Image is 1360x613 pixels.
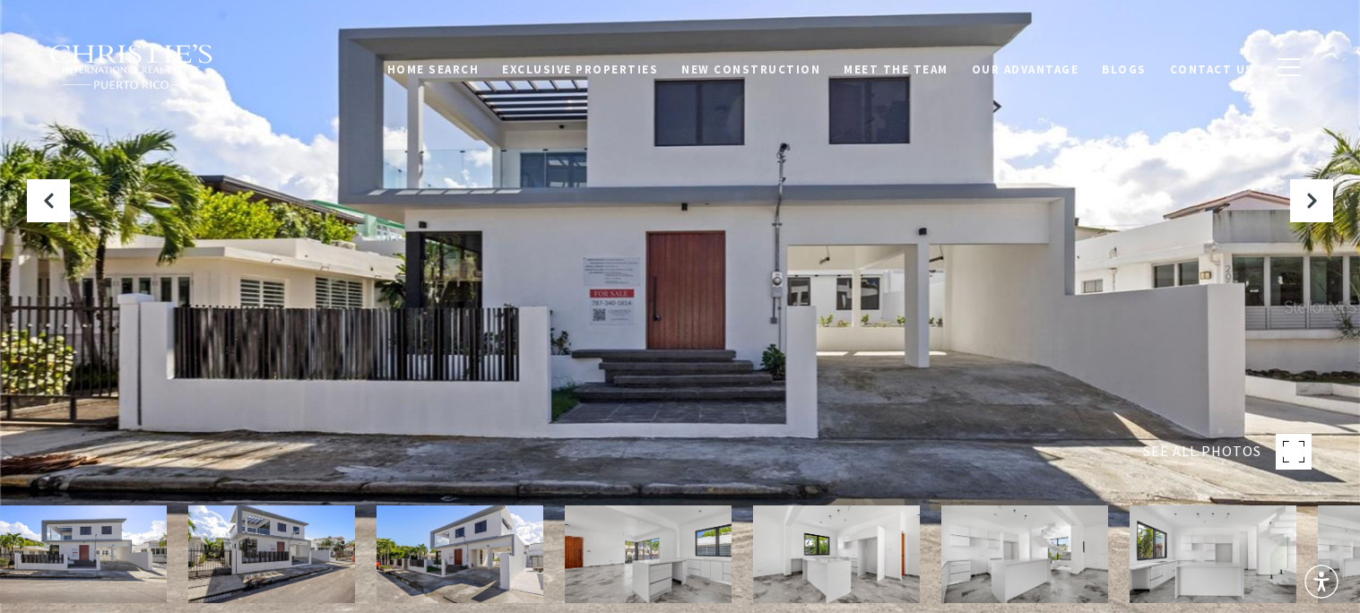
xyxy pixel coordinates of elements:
[565,505,732,603] img: 2058 CACIQUE
[376,49,491,83] a: Home Search
[941,505,1108,603] img: 2058 CACIQUE
[1130,505,1296,603] img: 2058 CACIQUE
[960,49,1091,83] a: Our Advantage
[1170,58,1254,73] span: Contact Us
[1090,49,1158,83] a: Blogs
[490,49,670,83] a: Exclusive Properties
[188,505,355,603] img: 2058 CACIQUE
[972,58,1079,73] span: Our Advantage
[1143,440,1261,463] span: SEE ALL PHOTOS
[377,505,543,603] img: 2058 CACIQUE
[48,44,215,91] img: Christie's International Real Estate black text logo
[670,49,832,83] a: New Construction
[1102,58,1147,73] span: Blogs
[502,58,658,73] span: Exclusive Properties
[753,505,920,603] img: 2058 CACIQUE
[832,49,960,83] a: Meet the Team
[681,58,820,73] span: New Construction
